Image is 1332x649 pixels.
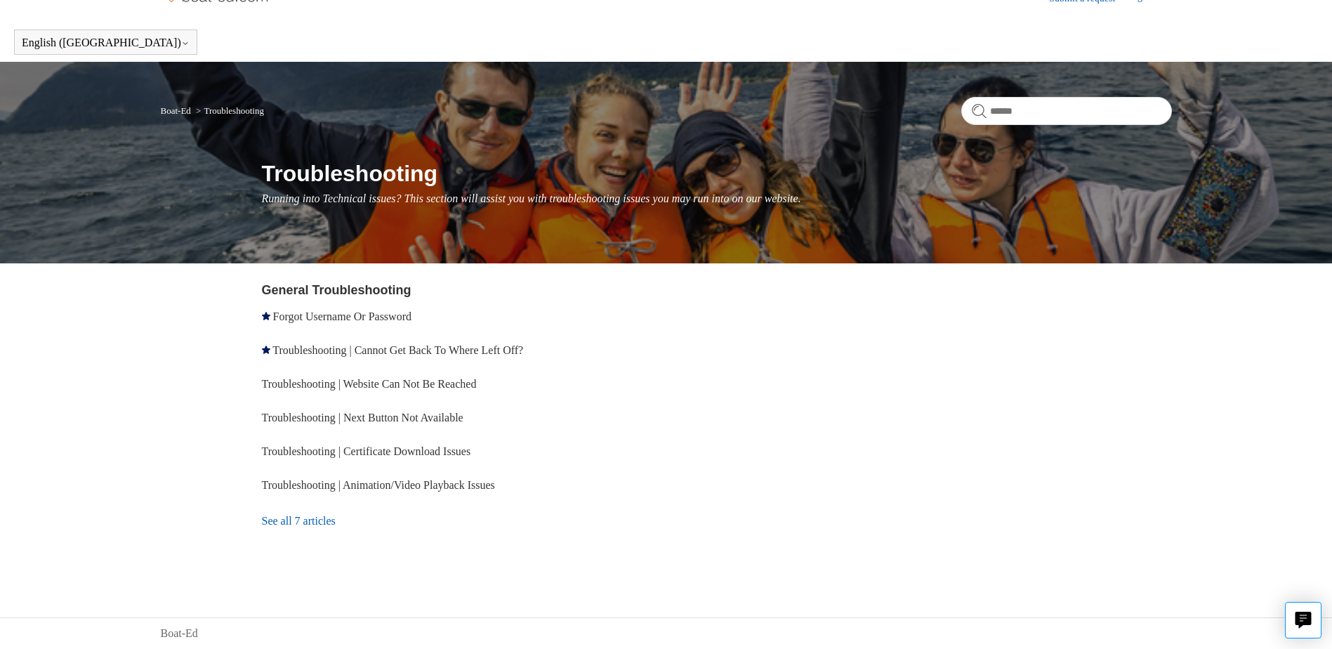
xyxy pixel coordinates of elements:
[161,105,194,116] li: Boat-Ed
[262,502,671,540] a: See all 7 articles
[262,445,471,457] a: Troubleshooting | Certificate Download Issues
[262,412,463,424] a: Troubleshooting | Next Button Not Available
[262,312,270,320] svg: Promoted article
[262,378,477,390] a: Troubleshooting | Website Can Not Be Reached
[262,190,1172,207] p: Running into Technical issues? This section will assist you with troubleshooting issues you may r...
[161,625,198,642] a: Boat-Ed
[1285,602,1321,638] button: Live chat
[161,105,191,116] a: Boat-Ed
[272,344,523,356] a: Troubleshooting | Cannot Get Back To Where Left Off?
[22,37,190,49] button: English ([GEOGRAPHIC_DATA])
[273,310,411,322] a: Forgot Username Or Password
[961,97,1172,125] input: Search
[193,105,264,116] li: Troubleshooting
[262,346,270,354] svg: Promoted article
[262,157,1172,190] h1: Troubleshooting
[262,283,411,297] a: General Troubleshooting
[262,479,495,491] a: Troubleshooting | Animation/Video Playback Issues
